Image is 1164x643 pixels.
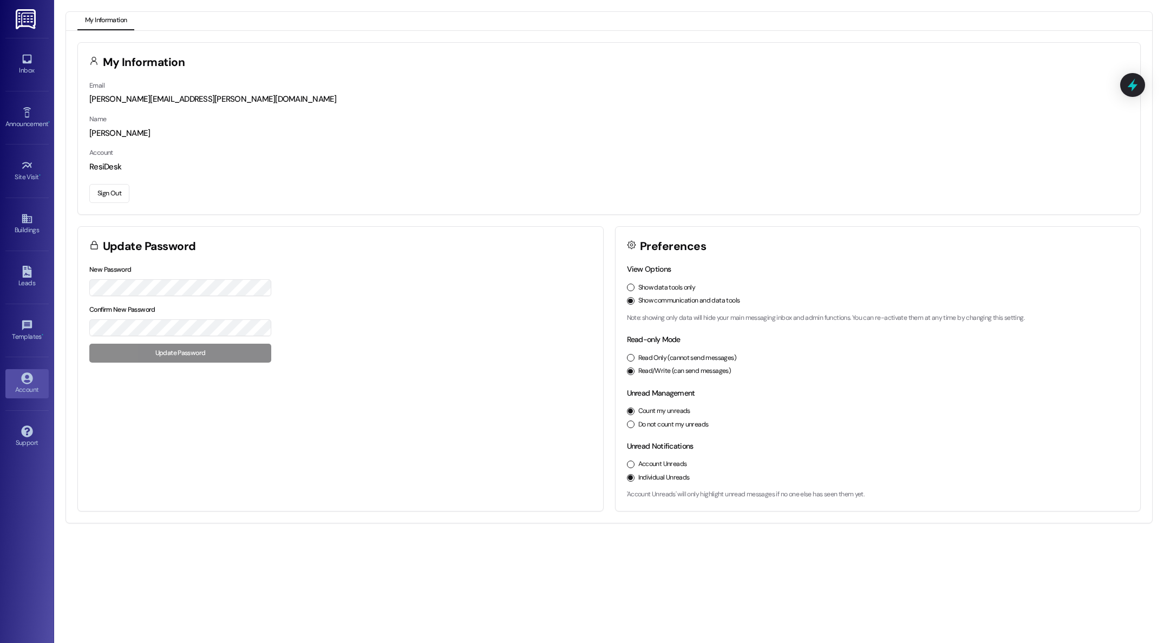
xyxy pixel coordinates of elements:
[5,422,49,451] a: Support
[89,94,1129,105] div: [PERSON_NAME][EMAIL_ADDRESS][PERSON_NAME][DOMAIN_NAME]
[5,50,49,79] a: Inbox
[627,334,681,344] label: Read-only Mode
[5,263,49,292] a: Leads
[77,12,134,30] button: My Information
[638,296,740,306] label: Show communication and data tools
[89,161,1129,173] div: ResiDesk
[16,9,38,29] img: ResiDesk Logo
[627,490,1129,500] p: 'Account Unreads' will only highlight unread messages if no one else has seen them yet.
[638,460,687,469] label: Account Unreads
[627,441,694,451] label: Unread Notifications
[640,241,706,252] h3: Preferences
[89,148,113,157] label: Account
[39,172,41,179] span: •
[638,406,690,416] label: Count my unreads
[5,156,49,186] a: Site Visit •
[42,331,43,339] span: •
[89,81,104,90] label: Email
[627,313,1129,323] p: Note: showing only data will hide your main messaging inbox and admin functions. You can re-activ...
[638,473,690,483] label: Individual Unreads
[89,128,1129,139] div: [PERSON_NAME]
[5,209,49,239] a: Buildings
[89,184,129,203] button: Sign Out
[5,316,49,345] a: Templates •
[638,283,696,293] label: Show data tools only
[638,353,736,363] label: Read Only (cannot send messages)
[638,366,731,376] label: Read/Write (can send messages)
[627,264,671,274] label: View Options
[89,305,155,314] label: Confirm New Password
[103,57,185,68] h3: My Information
[638,420,709,430] label: Do not count my unreads
[89,265,132,274] label: New Password
[89,115,107,123] label: Name
[103,241,196,252] h3: Update Password
[627,388,695,398] label: Unread Management
[48,119,50,126] span: •
[5,369,49,398] a: Account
